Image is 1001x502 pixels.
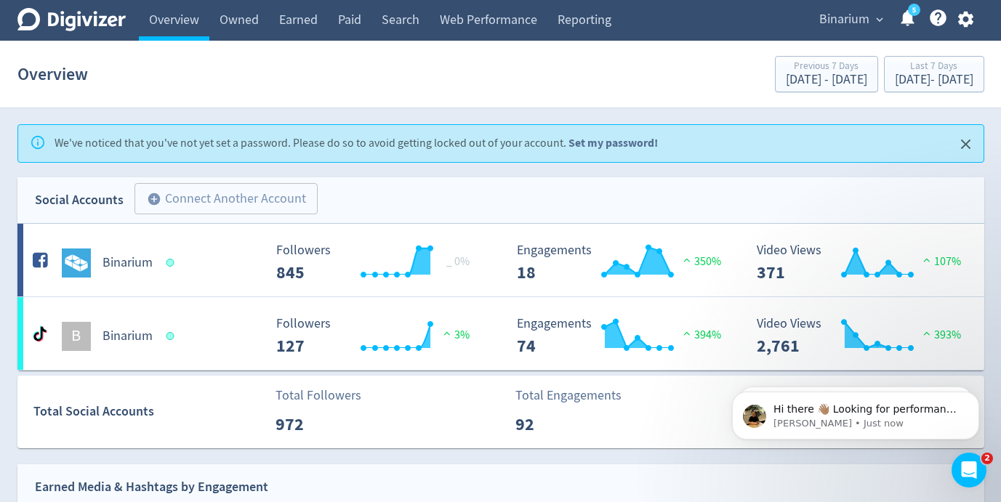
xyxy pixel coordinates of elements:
span: _ 0% [446,254,470,269]
span: 393% [920,328,961,342]
p: 92 [515,411,599,437]
span: 394% [680,328,721,342]
span: Binarium [819,8,869,31]
span: Data last synced: 22 Sep 2025, 10:02am (AEST) [166,259,178,267]
p: Total Engagements [515,386,622,405]
text: 5 [912,5,915,15]
a: Set my password! [568,135,658,150]
img: positive-performance.svg [680,254,694,265]
button: Connect Another Account [134,183,318,215]
div: [DATE] - [DATE] [786,73,867,86]
div: B [62,322,91,351]
svg: Video Views 371 [749,243,968,282]
span: Data last synced: 22 Sep 2025, 4:02am (AEST) [166,332,178,340]
img: positive-performance.svg [440,328,454,339]
div: Social Accounts [35,190,124,211]
span: expand_more [873,13,886,26]
svg: Engagements 74 [510,317,728,355]
span: add_circle [147,192,161,206]
svg: Engagements 18 [510,243,728,282]
button: Binarium [814,8,887,31]
svg: Followers --- [269,243,487,282]
div: Total Social Accounts [33,401,265,422]
svg: Followers --- [269,317,487,355]
span: 107% [920,254,961,269]
div: We've noticed that you've not yet set a password. Please do so to avoid getting locked out of you... [55,129,658,158]
iframe: Intercom live chat [952,453,986,487]
h5: Binarium [102,328,153,345]
svg: Video Views 2,761 [749,317,968,355]
button: Previous 7 Days[DATE] - [DATE] [775,56,878,92]
span: 350% [680,254,721,269]
span: 2 [981,453,993,464]
p: Total Followers [276,386,361,405]
div: Earned Media & Hashtags by Engagement [35,477,268,498]
img: positive-performance.svg [920,328,934,339]
img: positive-performance.svg [680,328,694,339]
button: Last 7 Days[DATE]- [DATE] [884,56,984,92]
a: Binarium undefinedBinarium Followers --- _ 0% Followers 845 Engagements 18 Engagements 18 350% Vi... [17,224,984,296]
a: 5 [908,4,920,16]
div: Previous 7 Days [786,61,867,73]
h1: Overview [17,51,88,97]
p: 972 [276,411,359,437]
a: Connect Another Account [124,185,318,215]
a: BBinarium Followers --- Followers 127 3% Engagements 74 Engagements 74 394% Video Views 2,761 Vid... [17,297,984,370]
div: [DATE] - [DATE] [895,73,973,86]
h5: Binarium [102,254,153,272]
button: Close [954,132,978,156]
img: positive-performance.svg [920,254,934,265]
div: Last 7 Days [895,61,973,73]
img: Binarium undefined [62,248,91,278]
iframe: Intercom notifications message [710,361,1001,463]
span: 3% [440,328,470,342]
